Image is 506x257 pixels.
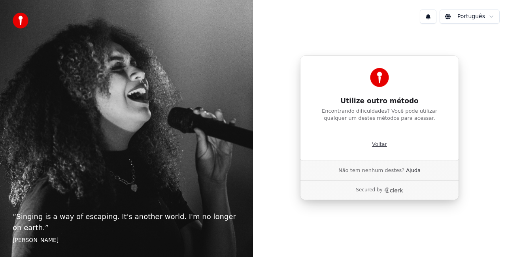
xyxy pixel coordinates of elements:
img: youka [13,13,28,28]
a: Voltar [372,141,387,148]
footer: [PERSON_NAME] [13,236,240,244]
img: Youka [370,68,389,87]
p: “ Singing is a way of escaping. It's another world. I'm no longer on earth. ” [13,211,240,233]
a: Clerk logo [384,187,403,193]
p: Encontrando dificuldades? Você pode utilizar qualquer um destes métodos para acessar. [316,108,443,122]
span: Não tem nenhum destes? [338,167,404,174]
p: Secured by [356,187,382,193]
h1: Utilize outro método [316,96,443,106]
a: Ajuda [406,167,421,174]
